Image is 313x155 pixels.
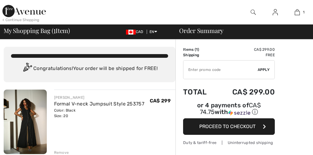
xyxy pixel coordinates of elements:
[4,28,70,34] span: My Shopping Bag ( Item)
[183,102,275,116] div: or 4 payments of with
[303,9,304,15] span: 1
[183,140,275,146] div: Duty & tariff-free | Uninterrupted shipping
[2,17,39,23] div: < Continue Shopping
[183,118,275,135] button: Proceed to Checkout
[216,52,275,58] td: Free
[4,90,47,154] img: Formal V-neck Jumpsuit Style 253757
[199,124,256,129] span: Proceed to Checkout
[183,102,275,118] div: or 4 payments ofCA$ 74.75withSezzle Click to learn more about Sezzle
[126,30,146,34] span: CAD
[150,98,171,104] span: CA$ 299
[216,47,275,52] td: CA$ 299.00
[183,82,216,102] td: Total
[183,52,216,58] td: Shipping
[196,47,198,52] span: 1
[126,30,136,35] img: Canadian Dollar
[183,61,258,79] input: Promo code
[295,9,300,16] img: My Bag
[2,5,46,17] img: 1ère Avenue
[53,26,56,34] span: 1
[11,63,168,75] div: Congratulations! Your order will be shipped for FREE!
[200,101,261,116] span: CA$ 74.75
[258,67,270,72] span: Apply
[273,9,278,16] img: My Info
[268,9,283,16] a: Sign In
[149,30,157,34] span: EN
[21,63,33,75] img: Congratulation2.svg
[216,82,275,102] td: CA$ 299.00
[172,28,309,34] div: Order Summary
[251,9,256,16] img: search the website
[54,95,145,100] div: [PERSON_NAME]
[286,9,308,16] a: 1
[228,110,250,116] img: Sezzle
[54,108,145,119] div: Color: Black Size: 20
[183,47,216,52] td: Items ( )
[54,101,145,107] a: Formal V-neck Jumpsuit Style 253757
